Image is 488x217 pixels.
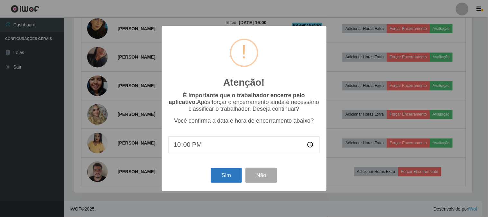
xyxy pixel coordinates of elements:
b: É importante que o trabalhador encerre pelo aplicativo. [169,92,305,105]
p: Você confirma a data e hora de encerramento abaixo? [168,118,320,124]
h2: Atenção! [223,77,264,88]
button: Sim [211,168,242,183]
p: Após forçar o encerramento ainda é necessário classificar o trabalhador. Deseja continuar? [168,92,320,112]
button: Não [245,168,277,183]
